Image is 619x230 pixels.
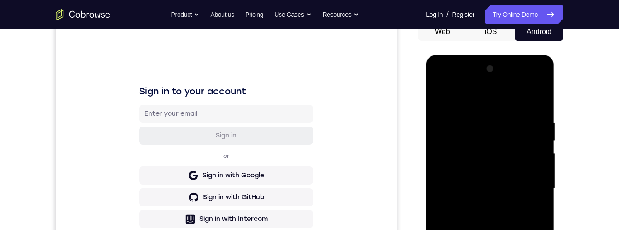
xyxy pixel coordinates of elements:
div: Sign in with Zendesk [145,214,211,223]
p: or [166,130,175,137]
a: Try Online Demo [485,5,563,24]
button: Sign in [83,104,257,122]
span: / [446,9,448,20]
button: Sign in with Google [83,144,257,162]
div: Sign in with Google [147,148,208,157]
input: Enter your email [89,87,252,96]
button: Use Cases [274,5,311,24]
button: Sign in with GitHub [83,166,257,184]
button: Sign in with Intercom [83,187,257,206]
div: Sign in with Intercom [144,192,212,201]
button: iOS [467,23,515,41]
a: About us [210,5,234,24]
button: Product [171,5,200,24]
a: Go to the home page [56,9,110,20]
button: Web [418,23,467,41]
a: Register [452,5,474,24]
a: Log In [426,5,443,24]
h1: Sign in to your account [83,62,257,75]
div: Sign in with GitHub [147,170,208,179]
a: Pricing [245,5,263,24]
button: Sign in with Zendesk [83,209,257,227]
button: Resources [323,5,359,24]
button: Android [515,23,563,41]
